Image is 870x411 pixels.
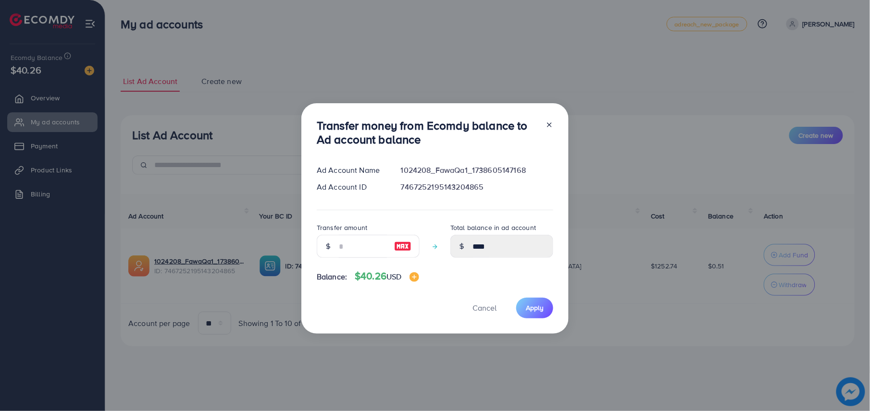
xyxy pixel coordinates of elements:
[393,181,561,193] div: 7467252195143204865
[317,119,538,146] h3: Transfer money from Ecomdy balance to Ad account balance
[309,181,393,193] div: Ad Account ID
[317,223,367,232] label: Transfer amount
[526,303,544,313] span: Apply
[460,298,509,318] button: Cancel
[309,165,393,176] div: Ad Account Name
[472,302,497,313] span: Cancel
[386,271,401,282] span: USD
[516,298,553,318] button: Apply
[394,241,411,252] img: image
[317,271,347,282] span: Balance:
[393,165,561,176] div: 1024208_FawaQa1_1738605147168
[450,223,536,232] label: Total balance in ad account
[410,272,419,282] img: image
[355,270,419,282] h4: $40.26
